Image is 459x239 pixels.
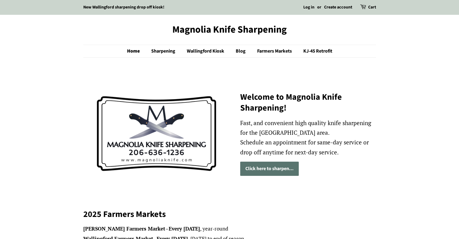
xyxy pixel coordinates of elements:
[83,224,376,233] li: – , year-round
[240,92,376,114] h2: Welcome to Magnolia Knife Sharpening!
[182,45,230,57] a: Wallingford Kiosk
[83,24,376,35] a: Magnolia Knife Sharpening
[147,45,181,57] a: Sharpening
[303,4,314,10] a: Log in
[127,45,146,57] a: Home
[231,45,252,57] a: Blog
[253,45,298,57] a: Farmers Markets
[317,4,321,11] li: or
[324,4,352,10] a: Create account
[169,225,200,232] strong: Every [DATE]
[83,209,376,220] h2: 2025 Farmers Markets
[299,45,332,57] a: KJ-45 Retrofit
[83,4,164,10] a: New Wallingford sharpening drop off kiosk!
[368,4,376,11] a: Cart
[240,162,299,176] a: Click here to sharpen...
[240,118,376,157] p: Fast, and convenient high quality knife sharpening for the [GEOGRAPHIC_DATA] area. Schedule an ap...
[83,225,165,232] strong: [PERSON_NAME] Farmers Market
